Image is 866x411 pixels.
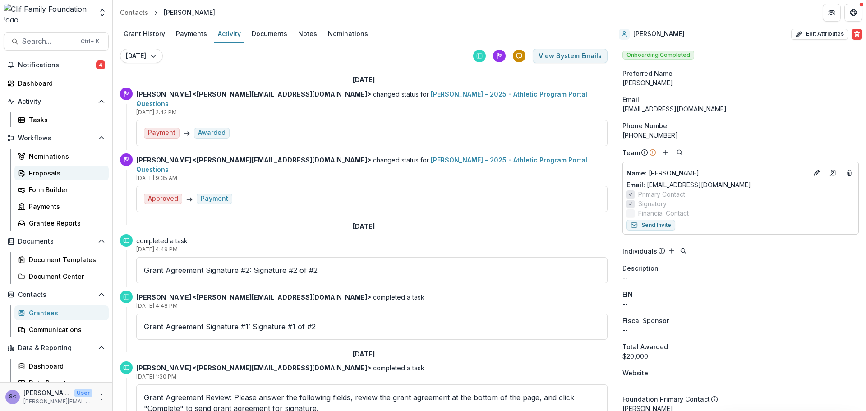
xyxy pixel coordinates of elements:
[96,60,105,69] span: 4
[622,130,859,140] div: [PHONE_NUMBER]
[136,156,587,173] a: [PERSON_NAME] - 2025 - Athletic Program Portal Questions
[14,322,109,337] a: Communications
[18,61,96,69] span: Notifications
[4,234,109,249] button: Open Documents
[622,246,657,256] p: Individuals
[622,263,659,273] span: Description
[4,76,109,91] a: Dashboard
[14,182,109,197] a: Form Builder
[4,287,109,302] button: Open Contacts
[29,168,101,178] div: Proposals
[622,316,669,325] span: Fiscal Sponsor
[844,167,855,178] button: Deletes
[622,69,673,78] span: Preferred Name
[4,131,109,145] button: Open Workflows
[136,90,371,98] strong: [PERSON_NAME] <[PERSON_NAME][EMAIL_ADDRESS][DOMAIN_NAME]>
[660,147,671,158] button: Add
[353,76,375,84] h2: [DATE]
[18,291,94,299] span: Contacts
[674,147,685,158] button: Search
[14,216,109,231] a: Grantee Reports
[622,95,639,104] span: Email
[622,368,648,378] span: Website
[22,37,75,46] span: Search...
[622,325,859,335] div: --
[136,302,608,310] p: [DATE] 4:48 PM
[96,392,107,402] button: More
[18,238,94,245] span: Documents
[136,293,371,301] strong: [PERSON_NAME] <[PERSON_NAME][EMAIL_ADDRESS][DOMAIN_NAME]>
[4,32,109,51] button: Search...
[148,129,175,137] s: Payment
[29,115,101,125] div: Tasks
[136,108,608,116] p: [DATE] 2:42 PM
[136,174,608,182] p: [DATE] 9:35 AM
[14,359,109,374] a: Dashboard
[29,325,101,334] div: Communications
[144,321,600,332] p: Grant Agreement Signature #1: Signature #1 of #2
[214,27,244,40] div: Activity
[626,169,647,177] span: Name :
[164,8,215,17] div: [PERSON_NAME]
[626,168,808,178] p: [PERSON_NAME]
[29,255,101,264] div: Document Templates
[29,185,101,194] div: Form Builder
[823,4,841,22] button: Partners
[622,51,694,60] span: Onboarding Completed
[622,121,669,130] span: Phone Number
[295,25,321,43] a: Notes
[172,25,211,43] a: Payments
[4,58,109,72] button: Notifications4
[14,269,109,284] a: Document Center
[622,351,859,361] div: $20,000
[622,273,859,282] p: --
[324,25,372,43] a: Nominations
[23,388,70,397] p: [PERSON_NAME] <[PERSON_NAME][EMAIL_ADDRESS][DOMAIN_NAME]>
[120,25,169,43] a: Grant History
[29,272,101,281] div: Document Center
[4,4,92,22] img: Clif Family Foundation logo
[638,208,689,218] span: Financial Contact
[622,299,859,309] div: --
[23,397,92,406] p: [PERSON_NAME][EMAIL_ADDRESS][DOMAIN_NAME]
[172,27,211,40] div: Payments
[622,104,859,114] div: [EMAIL_ADDRESS][DOMAIN_NAME]
[844,4,862,22] button: Get Help
[826,166,840,180] a: Go to contact
[353,351,375,358] h2: [DATE]
[678,245,689,256] button: Search
[136,292,608,302] p: completed a task
[622,78,859,88] div: [PERSON_NAME]
[533,49,608,63] button: View System Emails
[626,181,645,189] span: Email:
[74,389,92,397] p: User
[136,363,608,373] p: completed a task
[626,168,808,178] a: Name: [PERSON_NAME]
[116,6,219,19] nav: breadcrumb
[120,49,163,63] button: [DATE]
[14,199,109,214] a: Payments
[811,167,822,178] button: Edit
[144,265,600,276] p: Grant Agreement Signature #2: Signature #2 of #2
[14,375,109,390] a: Data Report
[633,30,685,38] h2: [PERSON_NAME]
[622,394,710,404] p: Foundation Primary Contact
[136,236,608,245] p: completed a task
[248,25,291,43] a: Documents
[18,134,94,142] span: Workflows
[29,218,101,228] div: Grantee Reports
[626,220,675,231] button: Send Invite
[4,94,109,109] button: Open Activity
[638,189,685,199] span: Primary Contact
[9,394,16,400] div: Sarah Grady <sarah@cliffamilyfoundation.org>
[638,199,667,208] span: Signatory
[18,98,94,106] span: Activity
[18,344,94,352] span: Data & Reporting
[29,152,101,161] div: Nominations
[666,245,677,256] button: Add
[120,27,169,40] div: Grant History
[14,149,109,164] a: Nominations
[622,290,633,299] p: EIN
[136,155,608,174] p: changed status for
[622,378,859,387] div: --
